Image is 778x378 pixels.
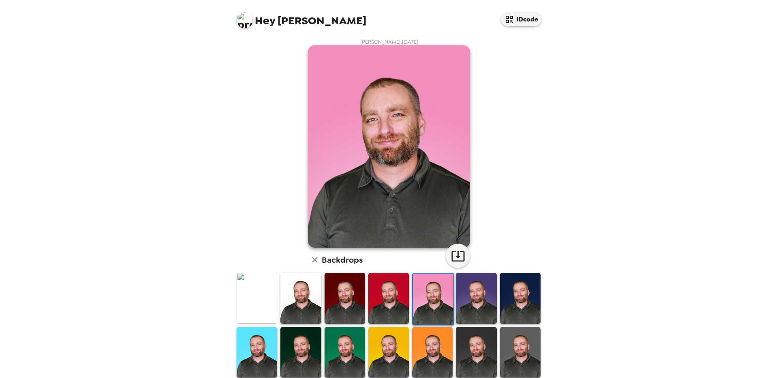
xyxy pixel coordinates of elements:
[308,45,470,248] img: user
[255,13,275,28] span: Hey
[360,38,418,45] span: [PERSON_NAME] , [DATE]
[237,273,277,323] img: Original
[237,8,366,26] span: [PERSON_NAME]
[322,253,363,266] h6: Backdrops
[237,12,253,28] img: profile pic
[501,12,541,26] button: IDcode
